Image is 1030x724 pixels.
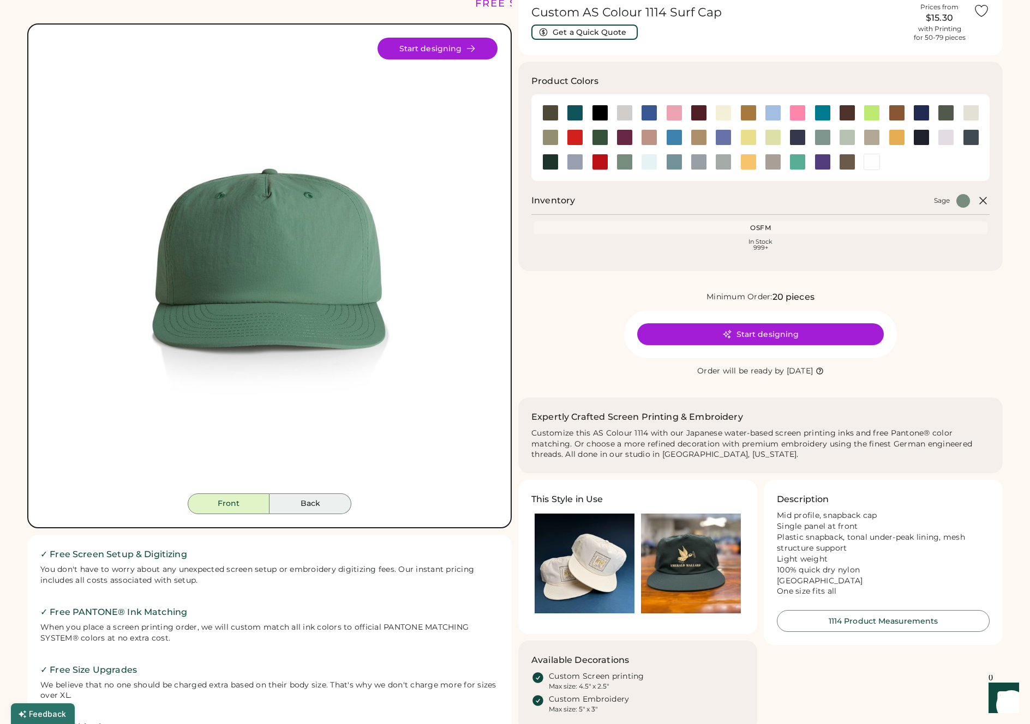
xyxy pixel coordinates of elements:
button: Front [188,493,270,514]
div: 20 pieces [773,291,815,304]
h2: ✓ Free Screen Setup & Digitizing [40,548,499,561]
div: OSFM [536,224,985,232]
button: Back [270,493,351,514]
h3: Description [777,493,829,506]
h2: Expertly Crafted Screen Printing & Embroidery [531,411,743,424]
button: Get a Quick Quote [531,25,638,40]
img: 1114 - Sage Front Image [41,38,498,493]
div: [DATE] [787,366,813,377]
div: Custom Embroidery [549,694,629,705]
div: In Stock 999+ [536,239,985,251]
div: Customize this AS Colour 1114 with our Japanese water-based screen printing inks and free Pantone... [531,428,990,461]
h3: Product Colors [531,75,598,88]
div: Sage [934,196,950,205]
div: Max size: 4.5" x 2.5" [549,682,609,691]
h2: ✓ Free Size Upgrades [40,663,499,677]
iframe: Front Chat [978,675,1025,722]
div: When you place a screen printing order, we will custom match all ink colors to official PANTONE M... [40,622,499,644]
h3: This Style in Use [531,493,603,506]
div: Custom Screen printing [549,671,644,682]
h3: Available Decorations [531,654,629,667]
div: $15.30 [912,11,967,25]
button: 1114 Product Measurements [777,610,990,632]
button: Start designing [378,38,498,59]
button: Start designing [637,323,884,345]
h2: ✓ Free PANTONE® Ink Matching [40,606,499,619]
div: Mid profile, snapback cap Single panel at front Plastic snapback, tonal under-peak lining, mesh s... [777,510,990,597]
div: We believe that no one should be charged extra based on their body size. That's why we don't char... [40,680,499,702]
div: Minimum Order: [706,292,773,303]
img: Ecru color hat with logo printed on a blue background [535,514,634,613]
img: Olive Green AS Colour 1114 Surf Hat printed with an image of a mallard holding a baguette in its ... [641,514,741,613]
div: 1114 Style Image [41,38,498,493]
h2: Inventory [531,194,575,207]
div: Max size: 5" x 3" [549,705,597,714]
div: Order will be ready by [697,366,785,377]
div: You don't have to worry about any unexpected screen setup or embroidery digitizing fees. Our inst... [40,564,499,586]
div: with Printing for 50-79 pieces [914,25,966,42]
div: Prices from [920,3,959,11]
h1: Custom AS Colour 1114 Surf Cap [531,5,906,20]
